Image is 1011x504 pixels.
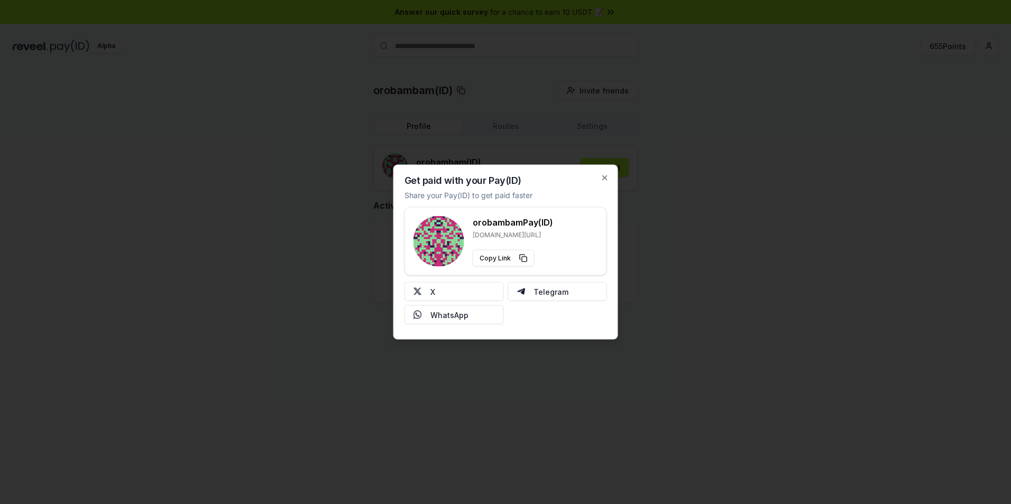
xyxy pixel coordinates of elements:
[517,287,525,296] img: Telegram
[405,190,532,201] p: Share your Pay(ID) to get paid faster
[413,311,422,319] img: Whatsapp
[473,231,553,239] p: [DOMAIN_NAME][URL]
[473,216,553,229] h3: orobambam Pay(ID)
[405,176,521,185] h2: Get paid with your Pay(ID)
[405,282,504,301] button: X
[508,282,607,301] button: Telegram
[405,305,504,324] button: WhatsApp
[473,250,535,267] button: Copy Link
[413,287,422,296] img: X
